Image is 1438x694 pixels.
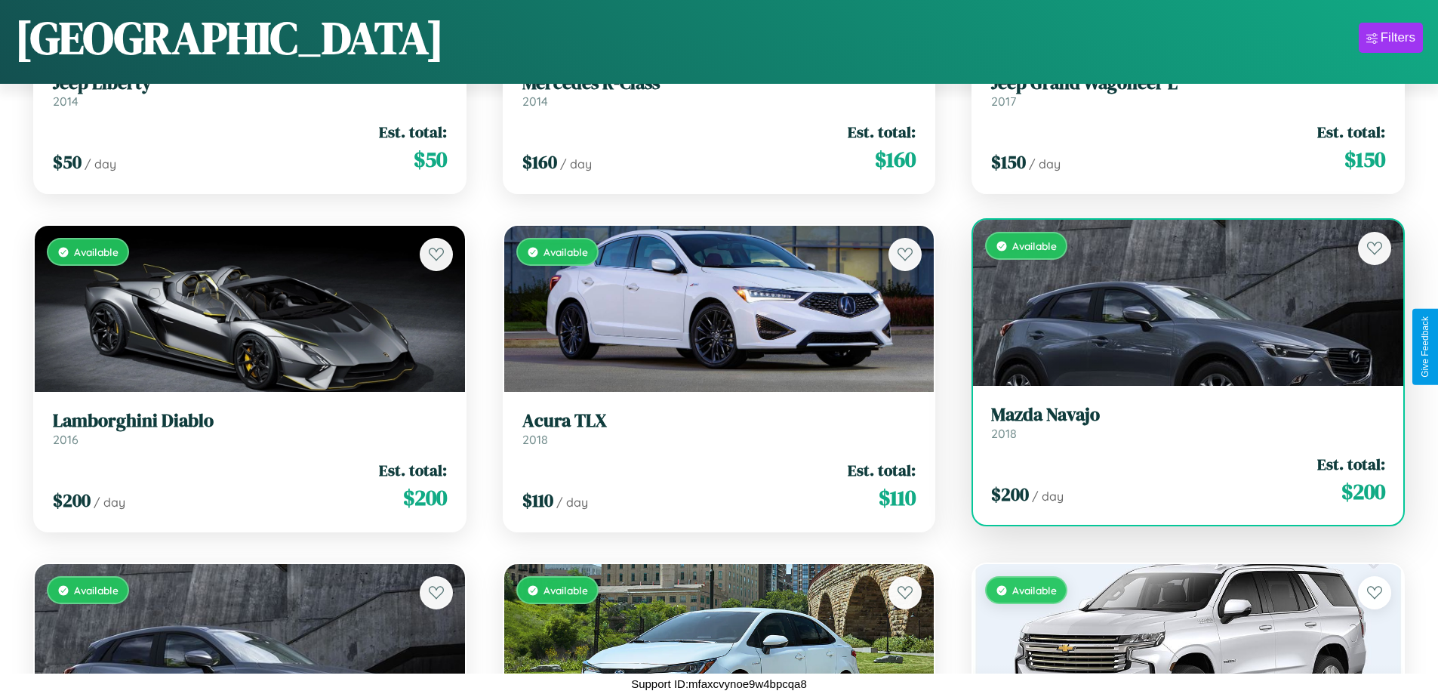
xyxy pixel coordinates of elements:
span: Available [74,584,119,597]
span: $ 150 [991,150,1026,174]
span: / day [556,495,588,510]
button: Filters [1359,23,1423,53]
p: Support ID: mfaxcvynoe9w4bpcqa8 [631,674,807,694]
span: $ 50 [414,144,447,174]
span: 2018 [991,426,1017,441]
h1: [GEOGRAPHIC_DATA] [15,7,444,69]
span: 2014 [522,94,548,109]
span: / day [94,495,125,510]
span: / day [1029,156,1061,171]
span: Est. total: [848,459,916,481]
span: / day [1032,489,1064,504]
span: Available [543,584,588,597]
span: Available [543,245,588,258]
a: Jeep Liberty2014 [53,72,447,109]
span: $ 150 [1344,144,1385,174]
span: Est. total: [1317,121,1385,143]
span: 2016 [53,432,79,447]
div: Give Feedback [1420,316,1430,378]
span: $ 160 [522,150,557,174]
span: Est. total: [1317,453,1385,475]
span: $ 110 [879,483,916,513]
h3: Mazda Navajo [991,404,1385,426]
span: Available [1012,239,1057,252]
span: Est. total: [848,121,916,143]
span: / day [560,156,592,171]
span: 2017 [991,94,1016,109]
div: Filters [1381,30,1415,45]
span: $ 200 [53,488,91,513]
span: Available [74,245,119,258]
a: Mercedes R-Class2014 [522,72,916,109]
a: Jeep Grand Wagoneer L2017 [991,72,1385,109]
span: $ 50 [53,150,82,174]
a: Lamborghini Diablo2016 [53,410,447,447]
span: $ 200 [991,482,1029,507]
span: $ 110 [522,488,553,513]
h3: Lamborghini Diablo [53,410,447,432]
span: $ 160 [875,144,916,174]
a: Mazda Navajo2018 [991,404,1385,441]
span: $ 200 [403,483,447,513]
span: / day [85,156,116,171]
span: $ 200 [1341,477,1385,507]
span: 2014 [53,94,79,109]
span: Est. total: [379,459,447,481]
span: 2018 [522,432,548,447]
span: Est. total: [379,121,447,143]
a: Acura TLX2018 [522,410,916,447]
span: Available [1012,584,1057,597]
h3: Acura TLX [522,410,916,432]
